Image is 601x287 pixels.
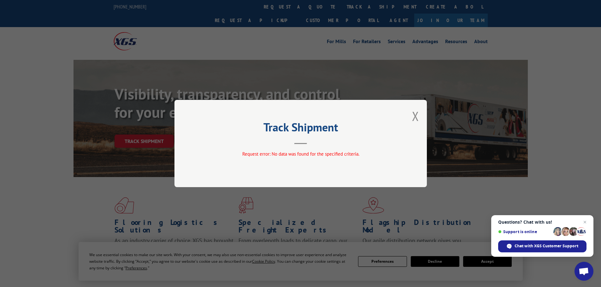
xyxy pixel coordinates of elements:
div: Open chat [574,262,593,281]
span: Close chat [581,218,589,226]
h2: Track Shipment [206,123,395,135]
span: Chat with XGS Customer Support [515,243,578,249]
div: Chat with XGS Customer Support [498,240,586,252]
span: Questions? Chat with us! [498,220,586,225]
button: Close modal [412,108,419,124]
span: Support is online [498,229,551,234]
span: Request error: No data was found for the specified criteria. [242,151,359,157]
